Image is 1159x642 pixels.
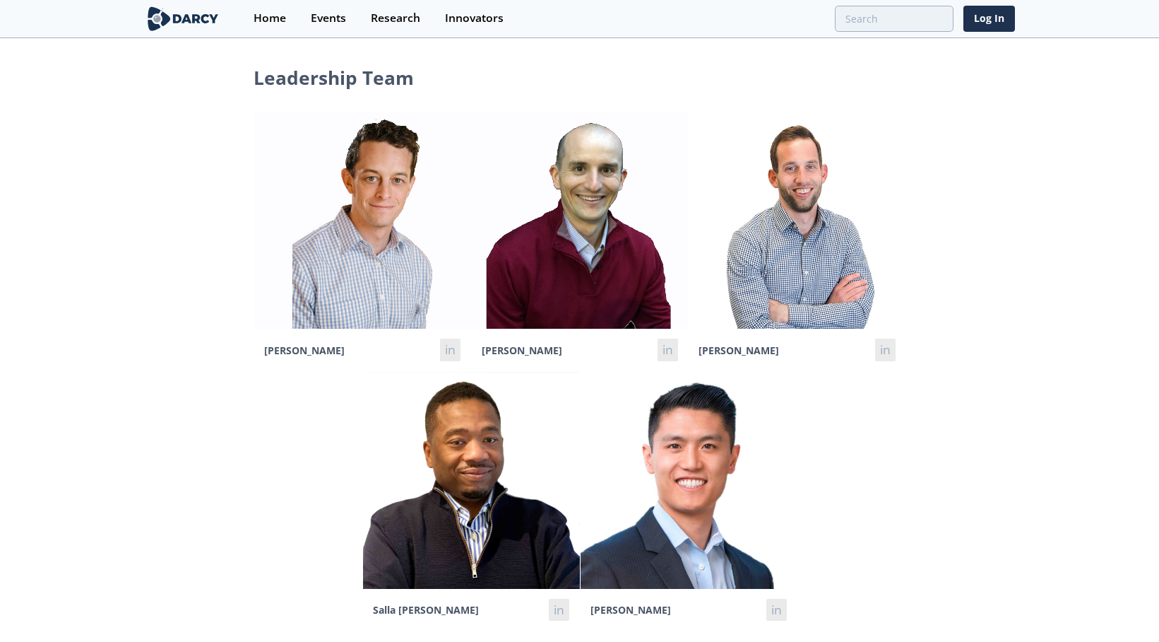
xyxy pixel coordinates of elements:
img: Ron Sasaki [581,372,797,589]
span: [PERSON_NAME] [590,603,671,617]
span: [PERSON_NAME] [264,344,345,357]
a: fusion-linkedin [440,339,460,361]
img: Lennart Huijbers [689,112,905,329]
a: fusion-linkedin [658,339,678,361]
span: Salla [PERSON_NAME] [373,603,479,617]
input: Advanced Search [835,6,953,32]
img: Phil Kantor [472,112,689,329]
img: Sam Long [254,112,471,329]
a: fusion-linkedin [766,599,787,621]
div: Innovators [445,13,504,24]
h1: Leadership Team [254,64,906,92]
a: Log In [963,6,1015,32]
a: fusion-linkedin [875,339,896,361]
span: [PERSON_NAME] [699,344,779,357]
img: logo-wide.svg [145,6,222,31]
img: Salla Diop [363,372,580,589]
div: Events [311,13,346,24]
span: [PERSON_NAME] [482,344,562,357]
div: Research [371,13,420,24]
div: Home [254,13,286,24]
a: fusion-linkedin [549,599,569,621]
